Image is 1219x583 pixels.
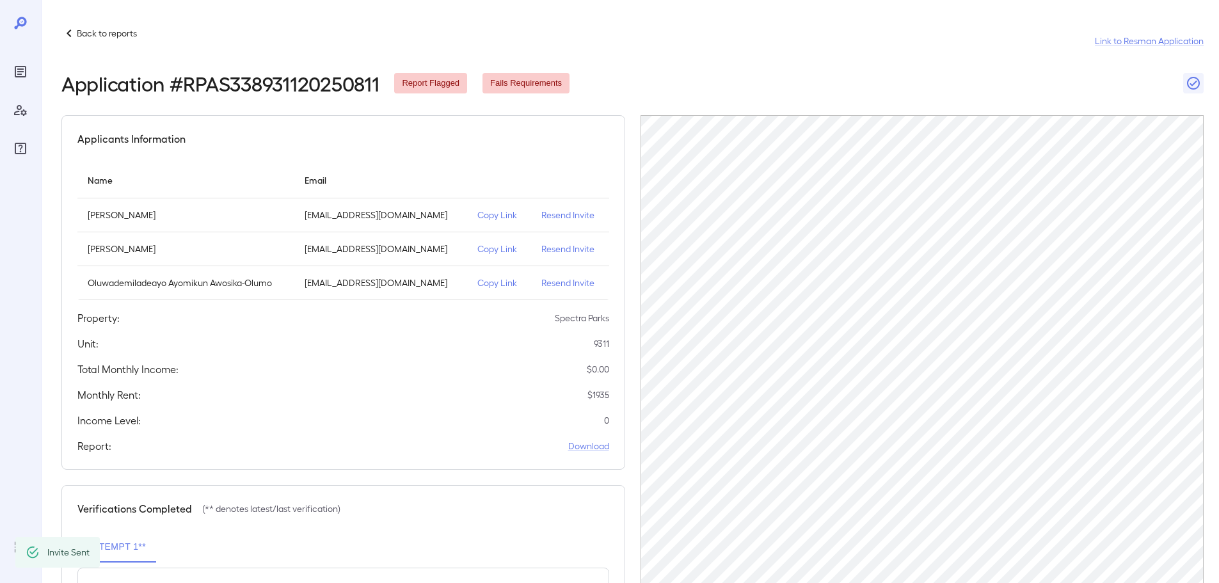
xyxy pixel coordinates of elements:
[541,209,599,221] p: Resend Invite
[587,363,609,376] p: $ 0.00
[61,72,379,95] h2: Application # RPAS338931120250811
[77,413,141,428] h5: Income Level:
[77,336,99,351] h5: Unit:
[587,388,609,401] p: $ 1935
[77,27,137,40] p: Back to reports
[477,243,521,255] p: Copy Link
[47,541,90,564] div: Invite Sent
[88,276,284,289] p: Oluwademiladeayo Ayomikun Awosika-Olumo
[77,162,294,198] th: Name
[1095,35,1204,47] a: Link to Resman Application
[77,131,186,147] h5: Applicants Information
[305,209,457,221] p: [EMAIL_ADDRESS][DOMAIN_NAME]
[88,209,284,221] p: [PERSON_NAME]
[77,438,111,454] h5: Report:
[10,138,31,159] div: FAQ
[10,100,31,120] div: Manage Users
[477,276,521,289] p: Copy Link
[477,209,521,221] p: Copy Link
[568,440,609,452] a: Download
[394,77,467,90] span: Report Flagged
[1183,73,1204,93] button: Close Report
[482,77,570,90] span: Fails Requirements
[305,243,457,255] p: [EMAIL_ADDRESS][DOMAIN_NAME]
[202,502,340,515] p: (** denotes latest/last verification)
[541,243,599,255] p: Resend Invite
[305,276,457,289] p: [EMAIL_ADDRESS][DOMAIN_NAME]
[294,162,467,198] th: Email
[88,243,284,255] p: [PERSON_NAME]
[10,537,31,557] div: Log Out
[77,387,141,403] h5: Monthly Rent:
[77,362,179,377] h5: Total Monthly Income:
[555,312,609,324] p: Spectra Parks
[77,501,192,516] h5: Verifications Completed
[77,532,156,563] button: Attempt 1**
[604,414,609,427] p: 0
[541,276,599,289] p: Resend Invite
[77,162,609,300] table: simple table
[594,337,609,350] p: 9311
[77,310,120,326] h5: Property:
[10,61,31,82] div: Reports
